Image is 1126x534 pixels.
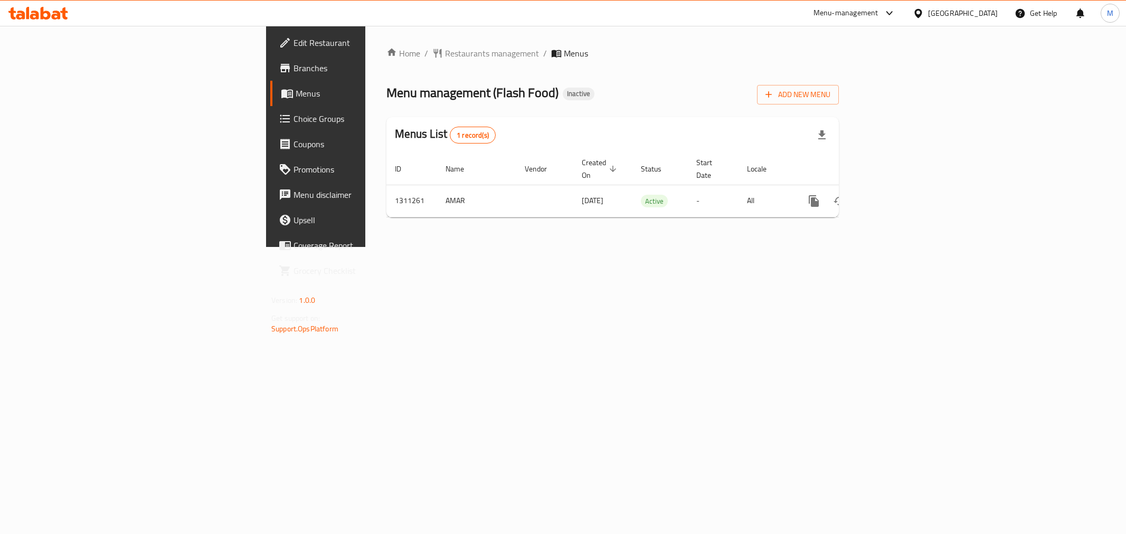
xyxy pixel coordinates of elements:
[688,185,739,217] td: -
[294,264,446,277] span: Grocery Checklist
[641,195,668,207] span: Active
[739,185,793,217] td: All
[270,233,454,258] a: Coverage Report
[270,30,454,55] a: Edit Restaurant
[299,293,315,307] span: 1.0.0
[270,182,454,207] a: Menu disclaimer
[270,81,454,106] a: Menus
[1107,7,1113,19] span: M
[294,138,446,150] span: Coupons
[395,163,415,175] span: ID
[827,188,852,214] button: Change Status
[386,81,559,104] span: Menu management ( Flash Food )
[271,293,297,307] span: Version:
[801,188,827,214] button: more
[270,258,454,283] a: Grocery Checklist
[432,47,539,60] a: Restaurants management
[437,185,516,217] td: AMAR
[270,157,454,182] a: Promotions
[563,88,594,100] div: Inactive
[296,87,446,100] span: Menus
[747,163,780,175] span: Locale
[928,7,998,19] div: [GEOGRAPHIC_DATA]
[641,163,675,175] span: Status
[582,156,620,182] span: Created On
[270,55,454,81] a: Branches
[543,47,547,60] li: /
[386,47,839,60] nav: breadcrumb
[813,7,878,20] div: Menu-management
[450,127,496,144] div: Total records count
[765,88,830,101] span: Add New Menu
[294,62,446,74] span: Branches
[270,207,454,233] a: Upsell
[450,130,495,140] span: 1 record(s)
[563,89,594,98] span: Inactive
[270,131,454,157] a: Coupons
[294,188,446,201] span: Menu disclaimer
[294,36,446,49] span: Edit Restaurant
[696,156,726,182] span: Start Date
[395,126,496,144] h2: Menus List
[271,322,338,336] a: Support.OpsPlatform
[445,47,539,60] span: Restaurants management
[294,112,446,125] span: Choice Groups
[446,163,478,175] span: Name
[271,311,320,325] span: Get support on:
[294,239,446,252] span: Coverage Report
[809,122,835,148] div: Export file
[525,163,561,175] span: Vendor
[793,153,911,185] th: Actions
[757,85,839,104] button: Add New Menu
[564,47,588,60] span: Menus
[294,163,446,176] span: Promotions
[582,194,603,207] span: [DATE]
[294,214,446,226] span: Upsell
[386,153,911,217] table: enhanced table
[270,106,454,131] a: Choice Groups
